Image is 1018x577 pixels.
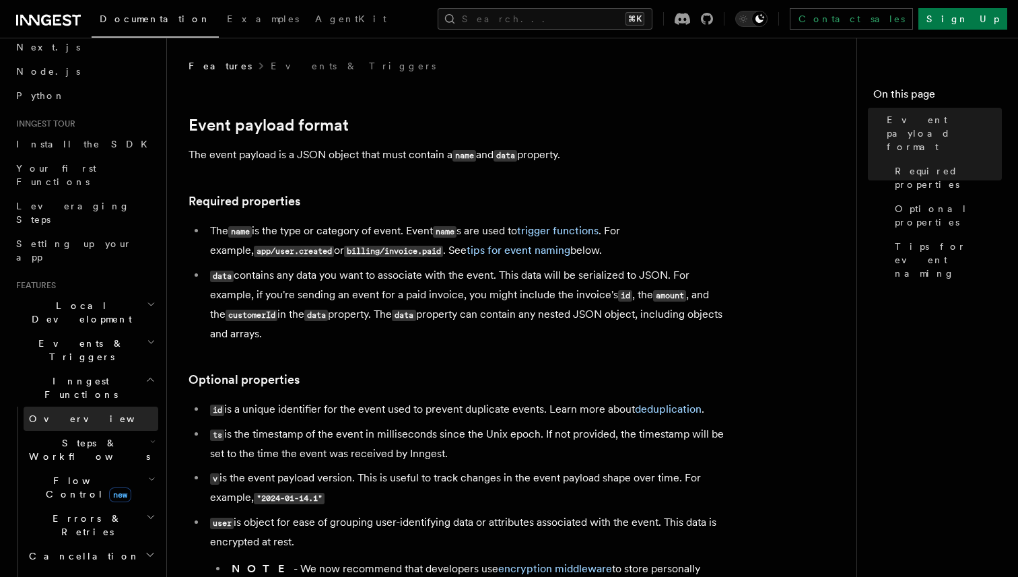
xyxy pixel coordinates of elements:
[618,290,632,302] code: id
[206,400,727,419] li: is a unique identifier for the event used to prevent duplicate events. Learn more about .
[307,4,395,36] a: AgentKit
[16,201,130,225] span: Leveraging Steps
[887,113,1002,154] span: Event payload format
[517,224,599,237] a: trigger functions
[11,118,75,129] span: Inngest tour
[24,469,158,506] button: Flow Controlnew
[653,290,686,302] code: amount
[344,246,443,257] code: billing/invoice.paid
[254,493,325,504] code: "2024-01-14.1"
[16,238,132,263] span: Setting up your app
[895,164,1002,191] span: Required properties
[11,194,158,232] a: Leveraging Steps
[189,145,727,165] p: The event payload is a JSON object that must contain a and property.
[100,13,211,24] span: Documentation
[11,299,147,326] span: Local Development
[24,407,158,431] a: Overview
[11,35,158,59] a: Next.js
[895,202,1002,229] span: Optional properties
[889,159,1002,197] a: Required properties
[433,226,456,238] code: name
[210,518,234,529] code: user
[232,562,294,575] strong: NOTE
[254,246,334,257] code: app/user.created
[11,156,158,194] a: Your first Functions
[16,42,80,53] span: Next.js
[889,197,1002,234] a: Optional properties
[11,331,158,369] button: Events & Triggers
[625,12,644,26] kbd: ⌘K
[895,240,1002,280] span: Tips for event naming
[189,192,300,211] a: Required properties
[494,150,517,162] code: data
[11,294,158,331] button: Local Development
[226,310,277,321] code: customerId
[452,150,476,162] code: name
[219,4,307,36] a: Examples
[24,474,148,501] span: Flow Control
[467,244,570,257] a: tips for event naming
[210,271,234,282] code: data
[228,226,252,238] code: name
[16,90,65,101] span: Python
[189,116,349,135] a: Event payload format
[438,8,652,30] button: Search...⌘K
[206,425,727,463] li: is the timestamp of the event in milliseconds since the Unix epoch. If not provided, the timestam...
[735,11,768,27] button: Toggle dark mode
[11,374,145,401] span: Inngest Functions
[109,487,131,502] span: new
[271,59,436,73] a: Events & Triggers
[11,83,158,108] a: Python
[873,86,1002,108] h4: On this page
[24,431,158,469] button: Steps & Workflows
[11,337,147,364] span: Events & Triggers
[635,403,702,415] a: deduplication
[24,549,140,563] span: Cancellation
[210,405,224,416] code: id
[304,310,328,321] code: data
[889,234,1002,285] a: Tips for event naming
[206,222,727,261] li: The is the type or category of event. Event s are used to . For example, or . See below.
[210,473,219,485] code: v
[11,280,56,291] span: Features
[206,469,727,508] li: is the event payload version. This is useful to track changes in the event payload shape over tim...
[16,139,156,149] span: Install the SDK
[24,436,150,463] span: Steps & Workflows
[206,266,727,343] li: contains any data you want to associate with the event. This data will be serialized to JSON. For...
[881,108,1002,159] a: Event payload format
[210,430,224,441] code: ts
[16,66,80,77] span: Node.js
[24,544,158,568] button: Cancellation
[189,370,300,389] a: Optional properties
[918,8,1007,30] a: Sign Up
[11,232,158,269] a: Setting up your app
[24,512,146,539] span: Errors & Retries
[11,132,158,156] a: Install the SDK
[790,8,913,30] a: Contact sales
[16,163,96,187] span: Your first Functions
[189,59,252,73] span: Features
[227,13,299,24] span: Examples
[11,369,158,407] button: Inngest Functions
[24,506,158,544] button: Errors & Retries
[92,4,219,38] a: Documentation
[315,13,386,24] span: AgentKit
[11,59,158,83] a: Node.js
[498,562,612,575] a: encryption middleware
[392,310,415,321] code: data
[29,413,168,424] span: Overview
